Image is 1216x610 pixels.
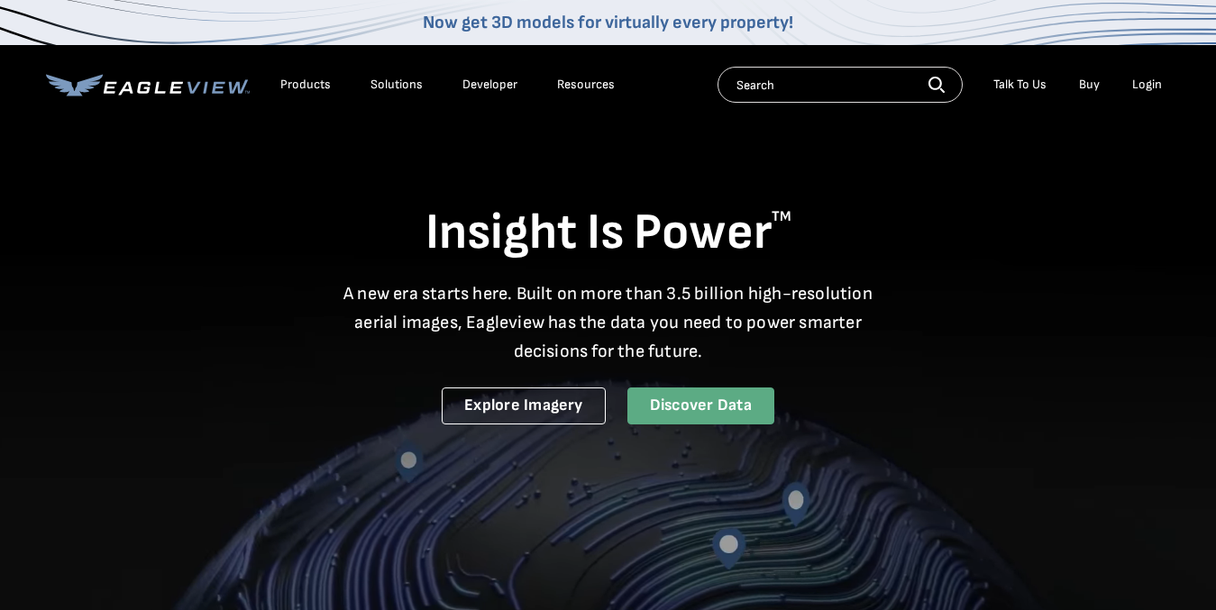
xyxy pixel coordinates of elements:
a: Buy [1079,77,1100,93]
p: A new era starts here. Built on more than 3.5 billion high-resolution aerial images, Eagleview ha... [333,279,884,366]
a: Discover Data [627,387,774,424]
a: Explore Imagery [442,387,606,424]
div: Talk To Us [993,77,1047,93]
a: Developer [462,77,517,93]
div: Products [280,77,331,93]
input: Search [718,67,963,103]
sup: TM [772,208,791,225]
h1: Insight Is Power [46,202,1171,265]
div: Login [1132,77,1162,93]
a: Now get 3D models for virtually every property! [423,12,793,33]
div: Resources [557,77,615,93]
div: Solutions [370,77,423,93]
